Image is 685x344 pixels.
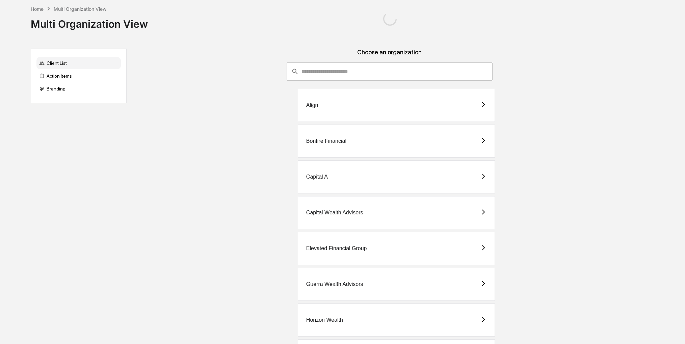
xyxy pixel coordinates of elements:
[306,210,363,216] div: Capital Wealth Advisors
[306,102,318,108] div: Align
[36,57,121,69] div: Client List
[36,83,121,95] div: Branding
[36,70,121,82] div: Action Items
[306,138,346,144] div: Bonfire Financial
[54,6,106,12] div: Multi Organization View
[31,6,44,12] div: Home
[306,317,343,323] div: Horizon Wealth
[306,245,367,252] div: Elevated Financial Group
[287,62,493,81] div: consultant-dashboard__filter-organizations-search-bar
[306,281,363,287] div: Guerra Wealth Advisors
[31,12,148,30] div: Multi Organization View
[306,174,328,180] div: Capital A
[132,49,647,62] div: Choose an organization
